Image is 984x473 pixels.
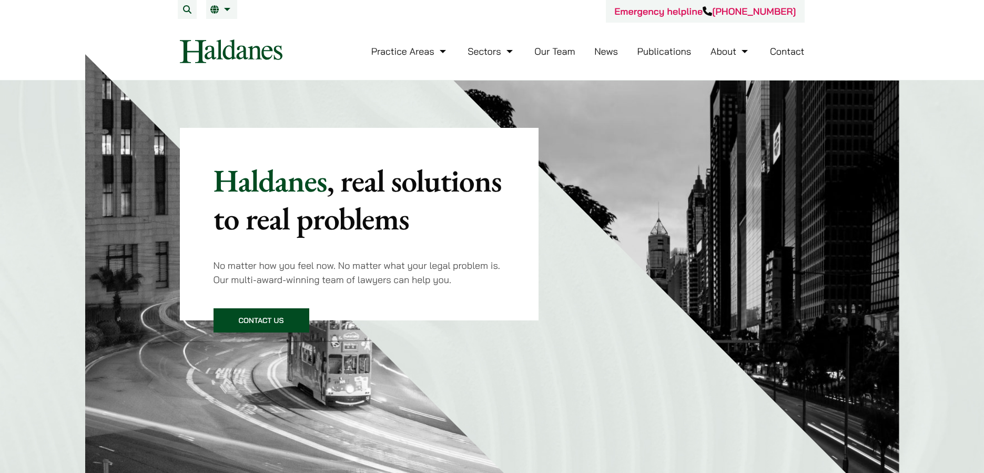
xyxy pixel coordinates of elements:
[637,45,692,57] a: Publications
[210,5,233,14] a: EN
[468,45,515,57] a: Sectors
[371,45,449,57] a: Practice Areas
[770,45,805,57] a: Contact
[594,45,618,57] a: News
[214,160,502,239] mark: , real solutions to real problems
[214,258,505,287] p: No matter how you feel now. No matter what your legal problem is. Our multi-award-winning team of...
[614,5,796,17] a: Emergency helpline[PHONE_NUMBER]
[214,308,309,333] a: Contact Us
[534,45,575,57] a: Our Team
[711,45,750,57] a: About
[180,39,282,63] img: Logo of Haldanes
[214,162,505,237] p: Haldanes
